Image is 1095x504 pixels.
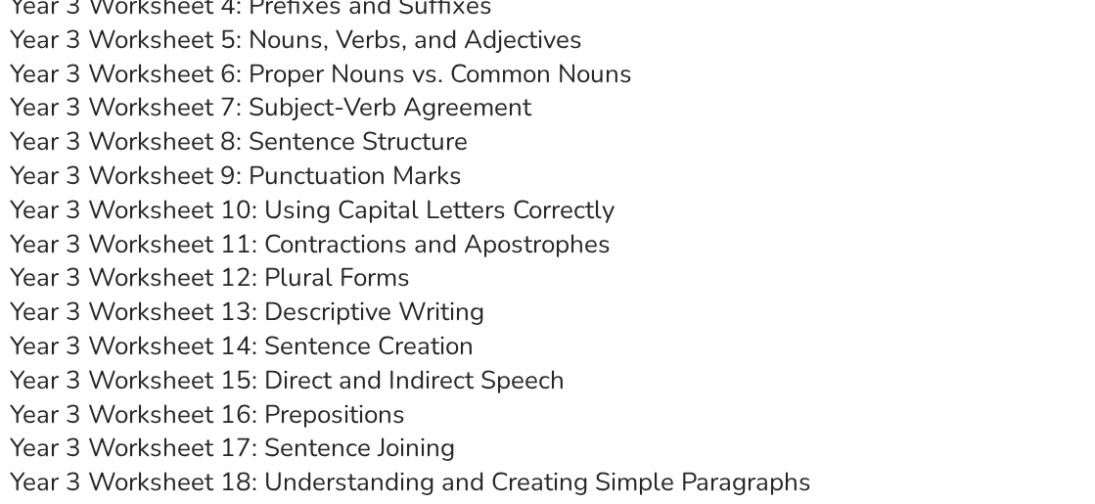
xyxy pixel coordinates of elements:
a: Year 3 Worksheet 9: Punctuation Marks [10,159,462,193]
a: Year 3 Worksheet 16: Prepositions [10,397,405,432]
a: Year 3 Worksheet 10: Using Capital Letters Correctly [10,193,615,227]
a: Year 3 Worksheet 12: Plural Forms [10,260,410,295]
a: Year 3 Worksheet 11: Contractions and Apostrophes [10,227,611,261]
a: Year 3 Worksheet 14: Sentence Creation [10,329,474,363]
a: Year 3 Worksheet 15: Direct and Indirect Speech [10,363,565,397]
a: Year 3 Worksheet 13: Descriptive Writing [10,295,484,329]
a: Year 3 Worksheet 17: Sentence Joining [10,431,455,465]
a: Year 3 Worksheet 6: Proper Nouns vs. Common Nouns [10,57,632,91]
a: Year 3 Worksheet 5: Nouns, Verbs, and Adjectives [10,23,582,57]
a: Year 3 Worksheet 8: Sentence Structure [10,124,468,159]
iframe: Chat Widget [759,283,1095,504]
a: Year 3 Worksheet 7: Subject-Verb Agreement [10,90,531,124]
a: Year 3 Worksheet 18: Understanding and Creating Simple Paragraphs [10,465,811,499]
